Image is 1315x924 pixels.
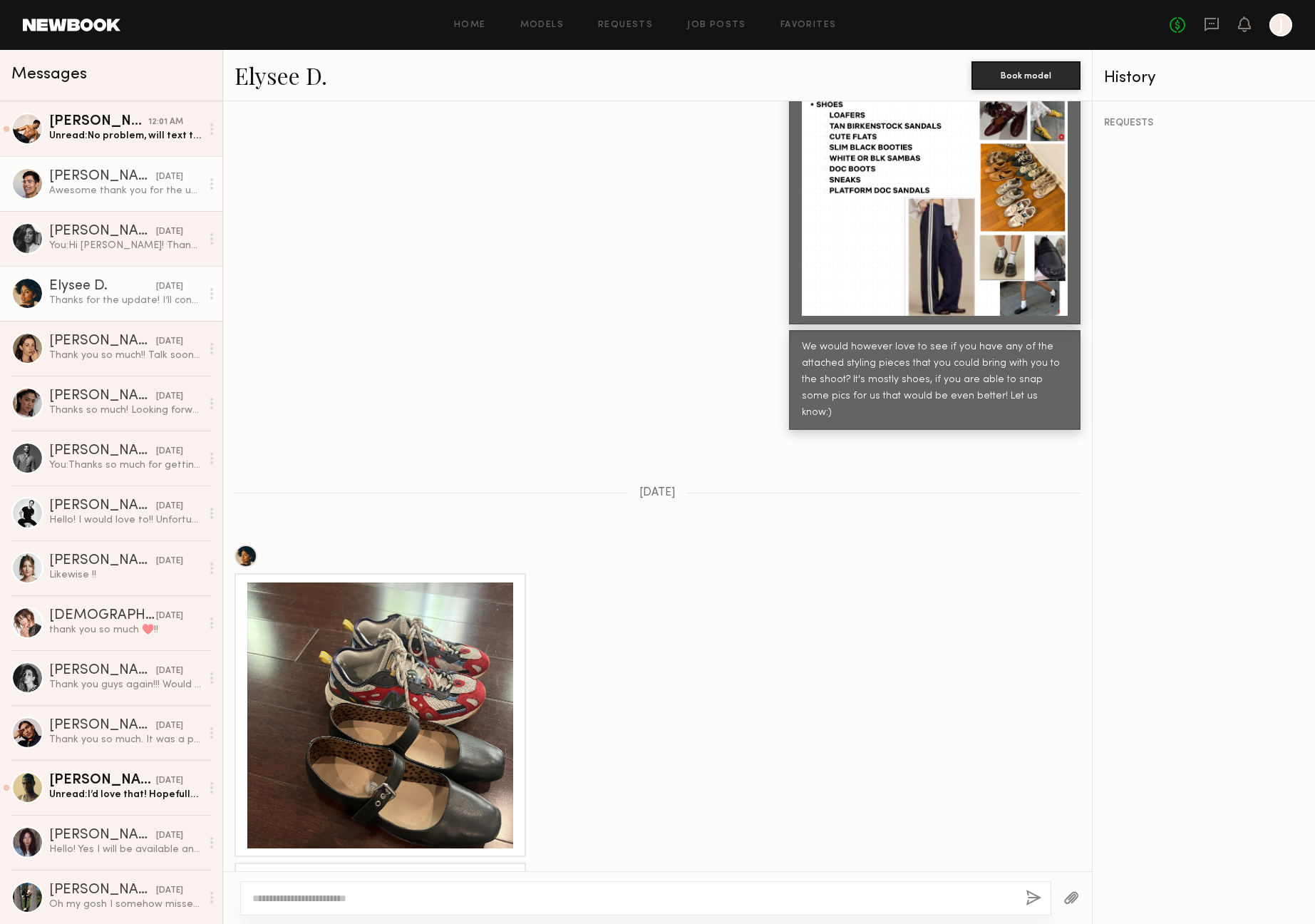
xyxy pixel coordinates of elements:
[49,239,201,252] div: You: Hi [PERSON_NAME]! Thanks so much for following up! All good on the track pants, but otherwis...
[639,487,676,499] span: [DATE]
[49,170,156,184] div: [PERSON_NAME]
[49,349,201,362] div: Thank you so much!! Talk soon ☺️
[49,279,156,294] div: Elysee D.
[49,623,201,637] div: thank you so much ♥️!!
[234,60,327,91] a: Elysee D.
[49,774,156,788] div: [PERSON_NAME]
[49,664,156,678] div: [PERSON_NAME]
[156,664,183,678] div: [DATE]
[971,68,1081,81] a: Book model
[148,115,183,129] div: 12:01 AM
[49,184,201,197] div: Awesome thank you for the update! Happy [DATE]!
[156,610,183,623] div: [DATE]
[49,444,156,458] div: [PERSON_NAME]
[802,339,1068,421] div: We would however love to see if you have any of the attached styling pieces that you could bring ...
[156,719,183,733] div: [DATE]
[156,555,183,568] div: [DATE]
[11,66,87,83] span: Messages
[49,334,156,349] div: [PERSON_NAME]
[49,788,201,801] div: Unread: I’d love that! Hopefully we get to connect soon.
[49,609,156,623] div: [DEMOGRAPHIC_DATA][PERSON_NAME]
[49,568,201,582] div: Likewise !!
[49,898,201,911] div: Oh my gosh I somehow missed this! Thanks so much! Was so nice to meet you and was such a fun work...
[156,170,183,184] div: [DATE]
[454,21,486,30] a: Home
[49,883,156,898] div: [PERSON_NAME]
[49,828,156,843] div: [PERSON_NAME]
[156,280,183,294] div: [DATE]
[49,499,156,513] div: [PERSON_NAME]
[1104,118,1304,128] div: REQUESTS
[49,513,201,527] div: Hello! I would love to!! Unfortunately, I have a conflict that day. Is there any other day you mi...
[156,500,183,513] div: [DATE]
[49,115,148,129] div: [PERSON_NAME]
[780,21,837,30] a: Favorites
[1269,14,1292,36] a: J
[49,389,156,404] div: [PERSON_NAME]
[520,21,564,30] a: Models
[49,458,201,472] div: You: Thanks so much for getting back to [GEOGRAPHIC_DATA]! No worries and yes we would love to ma...
[49,678,201,692] div: Thank you guys again!!! Would love that!! Take care xx
[49,843,201,856] div: Hello! Yes I will be available and am interested. You can lock me in on my end. Just let me know ...
[1104,70,1304,86] div: History
[156,225,183,239] div: [DATE]
[687,21,746,30] a: Job Posts
[49,719,156,733] div: [PERSON_NAME]
[156,390,183,404] div: [DATE]
[156,445,183,458] div: [DATE]
[156,774,183,788] div: [DATE]
[49,733,201,746] div: Thank you so much. It was a pleasure to work with you guys. Loved it
[971,61,1081,90] button: Book model
[156,884,183,898] div: [DATE]
[49,129,201,143] div: Unread: No problem, will text them to her [DATE] afternoon.
[156,335,183,349] div: [DATE]
[49,225,156,239] div: [PERSON_NAME]
[49,554,156,568] div: [PERSON_NAME]
[49,404,201,417] div: Thanks so much! Looking forward to working together then!
[598,21,653,30] a: Requests
[49,294,201,307] div: Thanks for the update! I’ll continue to hold that date until the booking request. These are the o...
[156,829,183,843] div: [DATE]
